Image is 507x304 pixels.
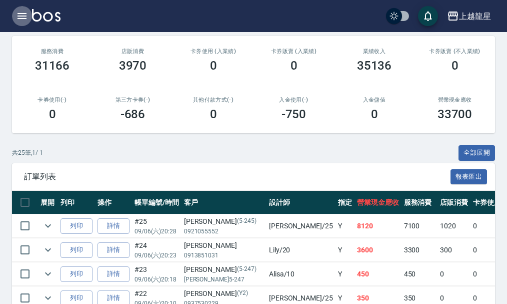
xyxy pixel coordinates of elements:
h3: 0 [451,59,458,73]
a: 詳情 [97,218,129,234]
th: 列印 [58,191,95,214]
button: 列印 [60,266,92,282]
h2: 卡券使用(-) [24,97,80,103]
span: 訂單列表 [24,172,450,182]
h3: 0 [210,107,217,121]
h2: 卡券販賣 (不入業績) [426,48,483,55]
div: [PERSON_NAME] [184,264,264,275]
div: [PERSON_NAME] [184,240,264,251]
h3: 0 [49,107,56,121]
h2: 業績收入 [346,48,402,55]
h2: 卡券使用 (入業績) [185,48,241,55]
button: expand row [40,218,55,233]
div: [PERSON_NAME] [184,288,264,299]
img: Logo [32,9,60,22]
p: 09/06 (六) 20:18 [134,275,179,284]
button: expand row [40,266,55,281]
div: [PERSON_NAME] [184,216,264,227]
h3: 0 [371,107,378,121]
td: 3600 [354,238,401,262]
h3: -686 [120,107,145,121]
p: 09/06 (六) 20:23 [134,251,179,260]
th: 客戶 [181,191,266,214]
th: 營業現金應收 [354,191,401,214]
td: 450 [354,262,401,286]
td: 3300 [401,238,438,262]
p: (5-247) [237,264,256,275]
p: 0913851031 [184,251,264,260]
button: 列印 [60,218,92,234]
h3: -750 [281,107,306,121]
td: 8120 [354,214,401,238]
button: 全部展開 [458,145,495,161]
h3: 0 [210,59,217,73]
td: Y [335,214,354,238]
td: Lily /20 [266,238,335,262]
h3: 服務消費 [24,48,80,55]
p: 09/06 (六) 20:28 [134,227,179,236]
p: [PERSON_NAME]5-247 [184,275,264,284]
button: expand row [40,242,55,257]
h2: 入金使用(-) [265,97,322,103]
a: 詳情 [97,266,129,282]
td: 7100 [401,214,438,238]
p: 0921055552 [184,227,264,236]
td: 0 [437,262,470,286]
th: 服務消費 [401,191,438,214]
h2: 入金儲值 [346,97,402,103]
h2: 其他付款方式(-) [185,97,241,103]
p: 共 25 筆, 1 / 1 [12,148,43,157]
td: 300 [437,238,470,262]
th: 指定 [335,191,354,214]
td: Y [335,238,354,262]
th: 操作 [95,191,132,214]
div: 上越龍星 [459,10,491,23]
h3: 3970 [119,59,147,73]
button: 上越龍星 [443,6,495,27]
h2: 營業現金應收 [426,97,483,103]
td: #25 [132,214,181,238]
p: (5-245) [237,216,256,227]
p: (Y2) [237,288,248,299]
td: 1020 [437,214,470,238]
th: 店販消費 [437,191,470,214]
th: 帳單編號/時間 [132,191,181,214]
h2: 第三方卡券(-) [104,97,161,103]
h2: 店販消費 [104,48,161,55]
h3: 35136 [357,59,392,73]
h2: 卡券販賣 (入業績) [265,48,322,55]
button: 報表匯出 [450,169,487,185]
h3: 0 [290,59,297,73]
h3: 31166 [35,59,70,73]
td: Y [335,262,354,286]
td: [PERSON_NAME] /25 [266,214,335,238]
td: Alisa /10 [266,262,335,286]
button: 列印 [60,242,92,258]
th: 設計師 [266,191,335,214]
a: 報表匯出 [450,171,487,181]
a: 詳情 [97,242,129,258]
td: 450 [401,262,438,286]
th: 展開 [38,191,58,214]
td: #24 [132,238,181,262]
td: #23 [132,262,181,286]
h3: 33700 [437,107,472,121]
button: save [418,6,438,26]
